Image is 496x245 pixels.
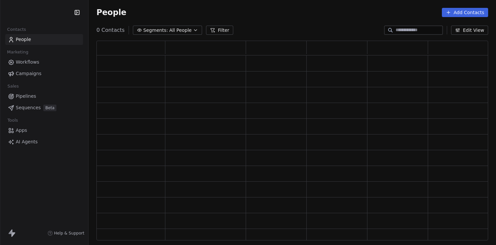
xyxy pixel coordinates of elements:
a: Campaigns [5,68,83,79]
span: All People [169,27,192,34]
span: Beta [43,105,56,111]
div: grid [97,55,489,241]
span: AI Agents [16,138,38,145]
a: Help & Support [48,231,84,236]
button: Add Contacts [442,8,488,17]
span: Pipelines [16,93,36,100]
span: Segments: [143,27,168,34]
a: Pipelines [5,91,83,102]
a: SequencesBeta [5,102,83,113]
span: Marketing [4,47,31,57]
a: Workflows [5,57,83,68]
a: People [5,34,83,45]
span: Workflows [16,59,39,66]
span: People [16,36,31,43]
span: Help & Support [54,231,84,236]
span: Campaigns [16,70,41,77]
a: Apps [5,125,83,136]
button: Edit View [451,26,488,35]
span: Apps [16,127,27,134]
span: Sales [5,81,22,91]
span: Contacts [4,25,29,34]
span: 0 Contacts [96,26,125,34]
span: Sequences [16,104,41,111]
span: Tools [5,115,21,125]
button: Filter [206,26,233,35]
a: AI Agents [5,136,83,147]
span: People [96,8,126,17]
